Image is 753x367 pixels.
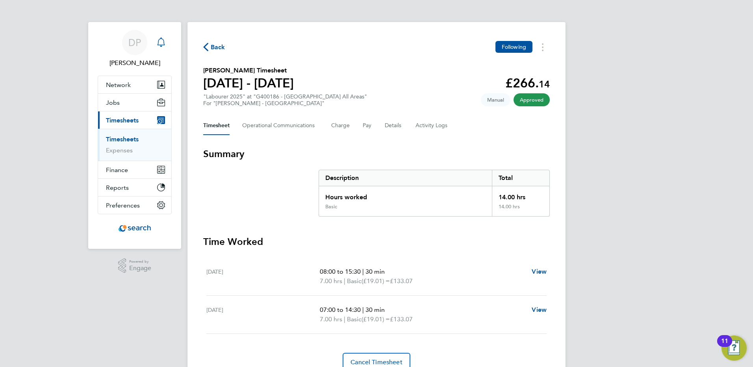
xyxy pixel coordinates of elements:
div: For "[PERSON_NAME] - [GEOGRAPHIC_DATA]" [203,100,367,107]
span: 30 min [365,306,385,313]
span: Preferences [106,202,140,209]
div: [DATE] [206,305,320,324]
button: Timesheets [98,111,171,129]
span: Engage [129,265,151,272]
a: DP[PERSON_NAME] [98,30,172,68]
button: Reports [98,179,171,196]
button: Operational Communications [242,116,319,135]
h3: Time Worked [203,235,550,248]
div: 14.00 hrs [492,186,549,204]
button: Activity Logs [415,116,449,135]
a: Expenses [106,146,133,154]
span: £133.07 [390,277,413,285]
span: Reports [106,184,129,191]
span: Basic [347,276,362,286]
span: 08:00 to 15:30 [320,268,361,275]
div: Timesheets [98,129,171,161]
a: View [532,305,547,315]
span: View [532,306,547,313]
span: This timesheet has been approved. [514,93,550,106]
span: | [362,306,364,313]
span: 07:00 to 14:30 [320,306,361,313]
h2: [PERSON_NAME] Timesheet [203,66,294,75]
span: This timesheet was manually created. [481,93,510,106]
span: (£19.01) = [362,277,390,285]
span: | [362,268,364,275]
a: Go to home page [98,222,172,235]
span: Jobs [106,99,120,106]
h3: Summary [203,148,550,160]
span: 14 [539,78,550,90]
span: Powered by [129,258,151,265]
button: Pay [363,116,372,135]
span: DP [128,37,141,48]
button: Timesheets Menu [536,41,550,53]
div: 14.00 hrs [492,204,549,216]
div: [DATE] [206,267,320,286]
a: Powered byEngage [118,258,152,273]
button: Network [98,76,171,93]
span: Back [211,43,225,52]
span: (£19.01) = [362,315,390,323]
app-decimal: £266. [505,76,550,91]
button: Details [385,116,403,135]
span: Cancel Timesheet [351,358,402,366]
span: 30 min [365,268,385,275]
span: 7.00 hrs [320,277,342,285]
span: | [344,315,345,323]
span: Dan Proudfoot [98,58,172,68]
div: "Labourer 2025" at "G400186 - [GEOGRAPHIC_DATA] All Areas" [203,93,367,107]
span: Following [502,43,526,50]
span: | [344,277,345,285]
nav: Main navigation [88,22,181,249]
button: Jobs [98,94,171,111]
img: searchconsultancy-logo-retina.png [119,222,151,235]
button: Back [203,42,225,52]
button: Open Resource Center, 11 new notifications [721,335,747,361]
div: Basic [325,204,337,210]
button: Preferences [98,196,171,214]
div: Hours worked [319,186,492,204]
div: Total [492,170,549,186]
div: Summary [319,170,550,217]
div: Description [319,170,492,186]
span: Network [106,81,131,89]
span: View [532,268,547,275]
h1: [DATE] - [DATE] [203,75,294,91]
a: Timesheets [106,135,139,143]
span: Finance [106,166,128,174]
span: 7.00 hrs [320,315,342,323]
button: Following [495,41,532,53]
button: Charge [331,116,350,135]
span: Timesheets [106,117,139,124]
span: £133.07 [390,315,413,323]
button: Timesheet [203,116,230,135]
button: Finance [98,161,171,178]
div: 11 [721,341,728,351]
a: View [532,267,547,276]
span: Basic [347,315,362,324]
